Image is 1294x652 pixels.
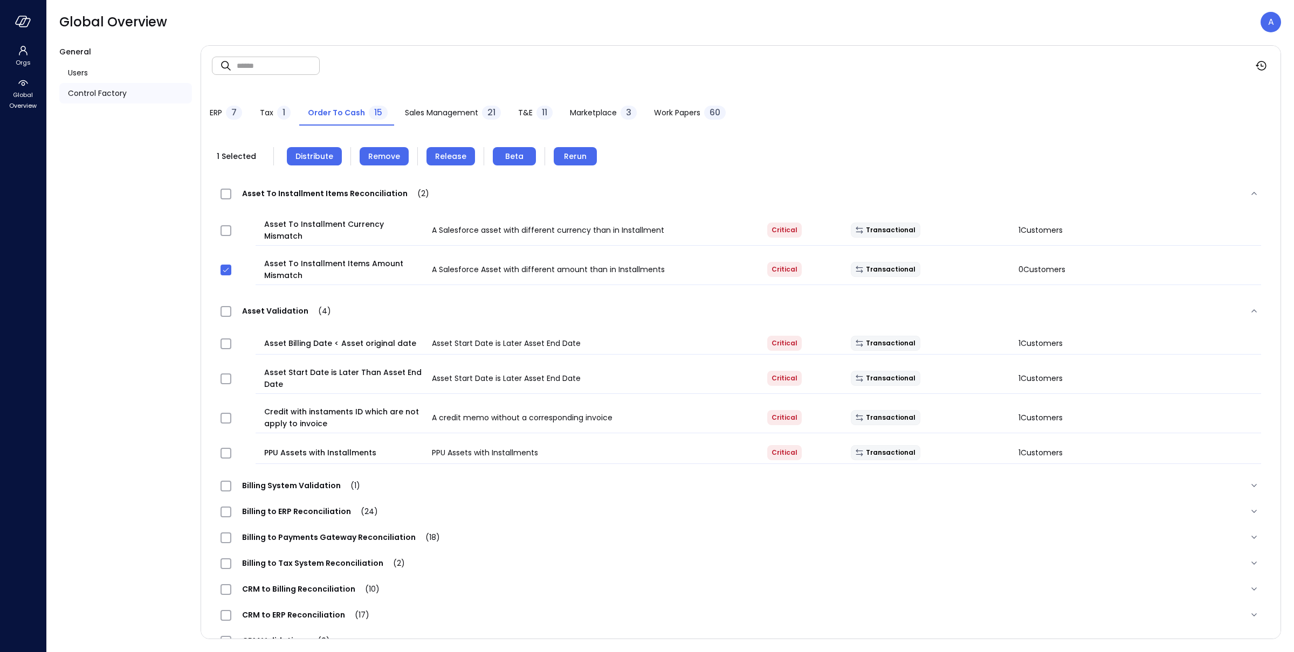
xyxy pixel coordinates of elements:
div: Billing System Validation(1) [212,473,1270,498]
span: 1 Selected [212,150,260,162]
div: CRM to Billing Reconciliation(10) [212,576,1270,602]
span: (24) [351,506,378,517]
button: Distribute [287,147,342,165]
span: Release [435,150,466,162]
button: Beta [493,147,536,165]
span: 21 [487,106,495,119]
span: Global Overview [6,89,39,111]
span: ERP [210,107,222,119]
span: Sales Management [405,107,478,119]
span: PPU Assets with Installments [264,447,423,459]
span: 60 [710,106,720,119]
span: 0 Customers [1018,264,1065,275]
span: CRM Validations [231,635,341,646]
span: 15 [374,106,382,119]
span: 1 Customers [1018,338,1063,349]
span: Asset Validation [231,306,342,316]
span: Work Papers [654,107,700,119]
span: 3 [626,106,631,119]
span: 1 Customers [1018,373,1063,384]
button: Rerun [554,147,597,165]
span: Tax [260,107,273,119]
span: 7 [231,106,237,119]
span: Order to Cash [308,107,365,119]
span: (17) [345,609,369,620]
span: Distribute [295,150,333,162]
span: (18) [416,532,440,543]
span: Asset To Installment Currency Mismatch [264,218,423,242]
a: Users [59,63,192,83]
span: Asset To Installment Items Amount Mismatch [264,258,423,281]
div: Global Overview [2,75,44,112]
span: General [59,46,91,57]
span: (6) [308,635,330,646]
span: (2) [408,188,429,199]
span: 1 [283,106,285,119]
div: Avi Brandwain [1261,12,1281,32]
div: Billing to ERP Reconciliation(24) [212,498,1270,524]
span: Credit with instaments ID which are not apply to invoice [264,406,423,429]
span: Billing System Validation [231,480,371,491]
span: Beta [505,150,524,162]
span: (10) [355,584,380,594]
span: Asset Start Date is Later Asset End Date [432,373,581,384]
span: A Salesforce Asset with different amount than in Installments [432,264,665,275]
span: 11 [542,106,547,119]
span: Asset Billing Date < Asset original date [264,337,423,349]
div: Billing to Tax System Reconciliation(2) [212,550,1270,576]
span: Global Overview [59,13,167,31]
span: A credit memo without a corresponding invoice [432,412,612,423]
span: Asset Start Date is Later Asset End Date [432,338,581,349]
span: Billing to ERP Reconciliation [231,506,389,517]
span: Asset To Installment Items Reconciliation [231,188,440,199]
span: Users [68,67,88,79]
span: (4) [308,306,331,316]
span: T&E [518,107,533,119]
span: 1 Customers [1018,412,1063,423]
div: Asset To Installment Items Reconciliation(2) [212,176,1270,211]
span: Billing to Payments Gateway Reconciliation [231,532,451,543]
span: A Salesforce asset with different currency than in Installment [432,225,664,235]
div: Orgs [2,43,44,69]
div: CRM to ERP Reconciliation(17) [212,602,1270,628]
span: Billing to Tax System Reconciliation [231,558,416,568]
div: Asset Validation(4) [212,294,1270,328]
span: 1 Customers [1018,447,1063,458]
span: (1) [341,480,360,491]
div: Billing to Payments Gateway Reconciliation(18) [212,524,1270,550]
span: Asset Start Date is Later Than Asset End Date [264,366,423,390]
span: Control Factory [68,87,127,99]
span: PPU Assets with Installments [432,447,538,458]
button: Remove [360,147,409,165]
span: 1 Customers [1018,225,1063,235]
span: CRM to Billing Reconciliation [231,584,390,594]
span: Rerun [564,150,587,162]
span: Orgs [16,57,31,68]
span: CRM to ERP Reconciliation [231,609,380,620]
span: Marketplace [570,107,617,119]
button: Release [426,147,475,165]
p: A [1268,16,1274,29]
span: (2) [383,558,405,568]
a: Control Factory [59,83,192,103]
span: Remove [368,150,400,162]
